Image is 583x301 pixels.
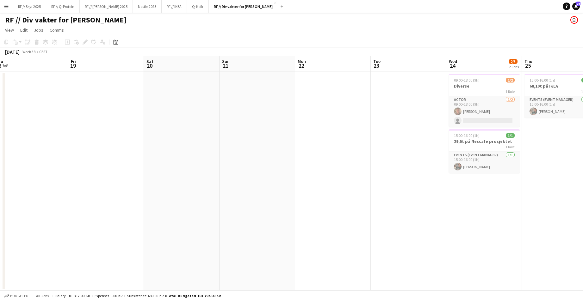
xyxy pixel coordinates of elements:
span: 22 [297,62,306,69]
span: 23 [372,62,381,69]
h1: RF // Div vakter for [PERSON_NAME] [5,15,127,25]
span: 2/3 [509,59,518,64]
span: View [5,27,14,33]
app-job-card: 09:00-18:00 (9h)1/2Diverse1 RoleActor1/209:00-18:00 (9h)[PERSON_NAME] [449,74,520,127]
span: 1/2 [506,78,515,83]
span: 1 Role [505,89,515,94]
div: Salary 101 317.00 KR + Expenses 0.00 KR + Subsistence 480.00 KR = [55,293,221,298]
button: RF // Div vakter for [PERSON_NAME] [209,0,278,13]
span: 1 Role [505,144,515,149]
span: Budgeted [10,294,28,298]
a: Edit [18,26,30,34]
span: 29 [576,2,580,6]
span: Mon [298,58,306,64]
div: [DATE] [5,49,20,55]
button: RF // Q-Protein [46,0,80,13]
span: Sat [146,58,153,64]
span: 25 [524,62,532,69]
span: 15:00-16:00 (1h) [530,78,555,83]
button: RF // IKEA [162,0,187,13]
span: Fri [71,58,76,64]
h3: Diverse [449,83,520,89]
button: Budgeted [3,292,29,299]
span: Comms [50,27,64,33]
button: Nestle 2025 [133,0,162,13]
a: Jobs [31,26,46,34]
span: Total Budgeted 101 797.00 KR [167,293,221,298]
app-card-role: Events (Event Manager)1/115:00-16:00 (1h)[PERSON_NAME] [449,151,520,173]
app-card-role: Actor1/209:00-18:00 (9h)[PERSON_NAME] [449,96,520,127]
h3: 29,5t på Nescafe prosjektet [449,138,520,144]
button: Q-Kefir [187,0,209,13]
a: View [3,26,16,34]
span: Tue [373,58,381,64]
span: 09:00-18:00 (9h) [454,78,480,83]
button: RF // Skyr 2025 [13,0,46,13]
span: 20 [146,62,153,69]
span: All jobs [35,293,50,298]
span: 1/1 [506,133,515,138]
span: 15:00-16:00 (1h) [454,133,480,138]
a: Comms [47,26,66,34]
div: 2 Jobs [509,64,519,69]
div: CEST [39,49,47,54]
span: Jobs [34,27,43,33]
span: Sun [222,58,230,64]
span: Wed [449,58,457,64]
span: 24 [448,62,457,69]
app-job-card: 15:00-16:00 (1h)1/129,5t på Nescafe prosjektet1 RoleEvents (Event Manager)1/115:00-16:00 (1h)[PER... [449,129,520,173]
button: RF // [PERSON_NAME] 2025 [80,0,133,13]
span: Thu [524,58,532,64]
span: 21 [221,62,230,69]
app-user-avatar: Fredrikke Moland Flesner [570,16,578,24]
span: Week 38 [21,49,37,54]
span: 19 [70,62,76,69]
span: Edit [20,27,28,33]
a: 29 [572,3,580,10]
